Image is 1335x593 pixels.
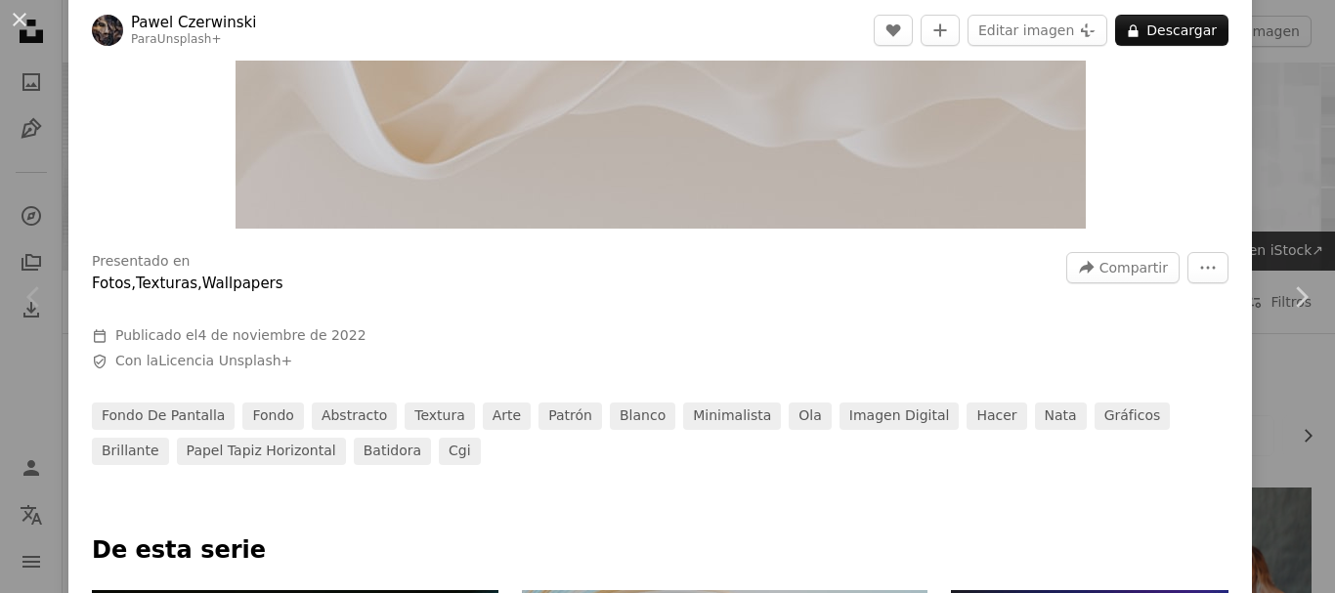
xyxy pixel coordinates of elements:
[1187,252,1228,283] button: Más acciones
[136,275,197,292] a: Texturas
[92,275,131,292] a: Fotos
[483,402,531,430] a: arte
[242,402,303,430] a: fondo
[92,15,123,46] img: Ve al perfil de Pawel Czerwinski
[1035,402,1087,430] a: nata
[312,402,397,430] a: abstracto
[92,535,1228,567] p: De esta serie
[115,327,366,343] span: Publicado el
[157,32,222,46] a: Unsplash+
[131,275,136,292] span: ,
[1267,203,1335,391] a: Siguiente
[967,402,1026,430] a: hacer
[92,438,169,465] a: brillante
[197,275,202,292] span: ,
[840,402,960,430] a: Imagen digital
[177,438,346,465] a: papel tapiz horizontal
[354,438,431,465] a: batidora
[92,252,191,272] h3: Presentado en
[1066,252,1180,283] button: Compartir esta imagen
[921,15,960,46] button: Añade a la colección
[131,13,256,32] a: Pawel Czerwinski
[197,327,366,343] time: 4 de noviembre de 2022, 23:29:14 GMT-6
[115,352,292,371] span: Con la
[439,438,481,465] a: cgi
[610,402,675,430] a: Blanco
[131,32,256,48] div: Para
[968,15,1107,46] button: Editar imagen
[683,402,781,430] a: minimalista
[538,402,602,430] a: patrón
[1095,402,1171,430] a: gráficos
[874,15,913,46] button: Me gusta
[202,275,283,292] a: Wallpapers
[1115,15,1228,46] button: Descargar
[405,402,475,430] a: textura
[158,353,292,368] a: Licencia Unsplash+
[789,402,832,430] a: ola
[1099,253,1168,282] span: Compartir
[92,402,235,430] a: fondo de pantalla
